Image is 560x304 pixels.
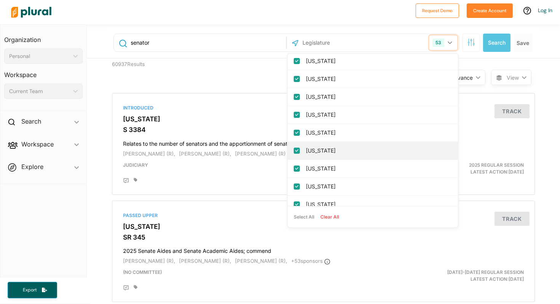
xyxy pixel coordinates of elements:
[317,211,342,223] button: Clear All
[18,287,42,293] span: Export
[306,109,450,121] label: [US_STATE]
[123,223,524,230] h3: [US_STATE]
[8,282,57,298] button: Export
[306,163,450,174] label: [US_STATE]
[514,34,532,52] button: Save
[179,151,231,157] span: [PERSON_NAME] (R),
[467,3,513,18] button: Create Account
[9,52,70,60] div: Personal
[416,6,459,14] a: Request Demo
[134,285,138,290] div: Add tags
[306,73,450,85] label: [US_STATE]
[123,126,524,134] h3: S 3384
[123,105,524,111] div: Introduced
[117,269,392,283] div: (no committee)
[467,6,513,14] a: Create Account
[306,91,450,103] label: [US_STATE]
[21,117,41,125] h2: Search
[494,212,530,226] button: Track
[306,181,450,192] label: [US_STATE]
[235,151,286,157] span: [PERSON_NAME] (R)
[483,34,510,52] button: Search
[469,162,524,168] span: 2025 Regular Session
[291,258,330,264] span: + 53 sponsor s
[235,258,287,264] span: [PERSON_NAME] (R),
[123,137,524,147] h4: Relates to the number of senators and the apportionment of senate districts
[392,162,530,175] div: Latest Action: [DATE]
[179,258,231,264] span: [PERSON_NAME] (R),
[123,115,524,123] h3: [US_STATE]
[123,233,524,241] h3: SR 345
[306,55,450,67] label: [US_STATE]
[306,199,450,210] label: [US_STATE]
[4,29,83,45] h3: Organization
[467,39,475,45] span: Search Filters
[123,285,129,291] div: Add Position Statement
[106,58,215,87] div: 60937 Results
[447,74,473,82] div: Relevance
[507,74,519,82] span: View
[4,64,83,80] h3: Workspace
[123,178,129,184] div: Add Position Statement
[123,258,175,264] span: [PERSON_NAME] (R),
[123,244,524,254] h4: 2025 Senate Aides and Senate Academic Aides; commend
[392,269,530,283] div: Latest Action: [DATE]
[432,39,444,47] div: 53
[9,87,70,95] div: Current Team
[538,7,552,14] a: Log In
[123,162,148,168] span: Judiciary
[134,178,138,182] div: Add tags
[130,35,284,50] input: Enter keywords, bill # or legislator name
[291,211,317,223] button: Select All
[416,3,459,18] button: Request Demo
[494,104,530,118] button: Track
[306,145,450,156] label: [US_STATE]
[302,35,383,50] input: Legislature
[447,269,524,275] span: [DATE]-[DATE] Regular Session
[123,151,175,157] span: [PERSON_NAME] (R),
[123,212,524,219] div: Passed Upper
[306,127,450,138] label: [US_STATE]
[429,35,457,50] button: 53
